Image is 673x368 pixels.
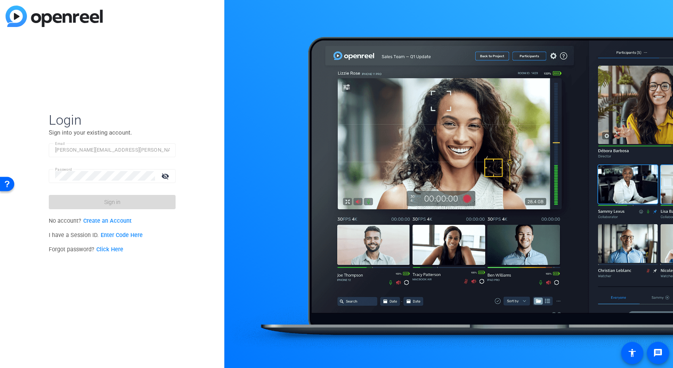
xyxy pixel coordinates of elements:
[627,348,637,358] mat-icon: accessibility
[55,145,169,155] input: Enter Email Address
[83,218,132,224] a: Create an Account
[55,167,72,171] mat-label: Password
[6,6,103,27] img: blue-gradient.svg
[49,246,123,253] span: Forgot password?
[653,348,663,358] mat-icon: message
[49,232,143,239] span: I have a Session ID.
[96,246,123,253] a: Click Here
[49,112,176,128] span: Login
[49,218,132,224] span: No account?
[157,170,176,182] mat-icon: visibility_off
[101,232,143,239] a: Enter Code Here
[49,128,176,137] p: Sign into your existing account.
[55,141,65,146] mat-label: Email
